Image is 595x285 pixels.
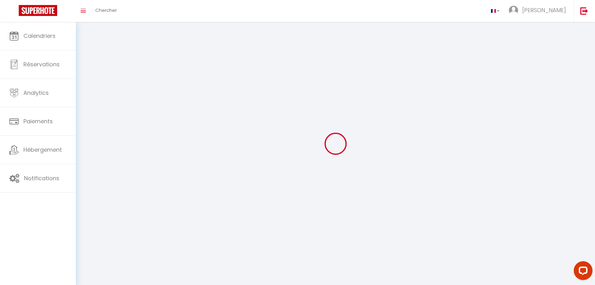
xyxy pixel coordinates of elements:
span: Réservations [23,60,60,68]
img: Super Booking [19,5,57,16]
img: ... [509,6,518,15]
span: Notifications [24,174,59,182]
span: Paiements [23,117,53,125]
iframe: LiveChat chat widget [569,259,595,285]
span: Chercher [95,7,117,13]
span: Hébergement [23,146,62,154]
span: Calendriers [23,32,56,40]
span: [PERSON_NAME] [522,6,566,14]
img: logout [580,7,588,15]
span: Analytics [23,89,49,97]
